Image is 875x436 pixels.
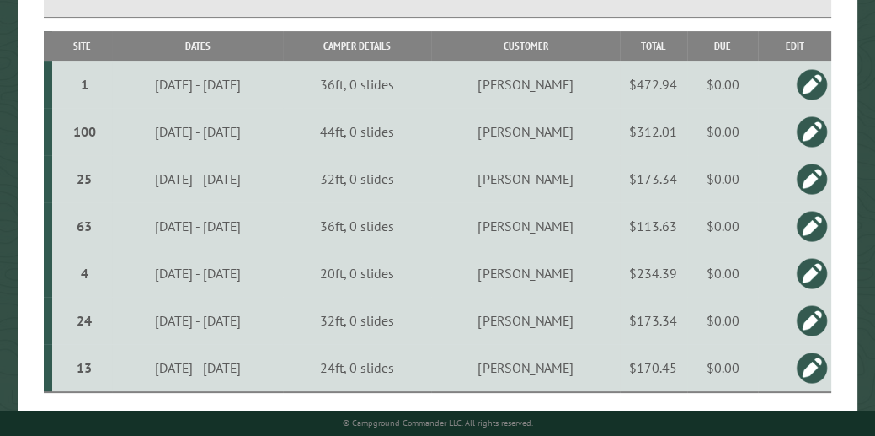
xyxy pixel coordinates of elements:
td: 36ft, 0 slides [283,61,431,108]
div: [DATE] - [DATE] [115,312,280,329]
td: $0.00 [687,155,759,202]
td: $0.00 [687,61,759,108]
div: [DATE] - [DATE] [115,123,280,140]
td: [PERSON_NAME] [431,61,619,108]
td: 20ft, 0 slides [283,250,431,297]
th: Site [52,31,112,61]
div: [DATE] - [DATE] [115,170,280,187]
td: 24ft, 0 slides [283,344,431,392]
td: $0.00 [687,344,759,392]
div: 24 [59,312,109,329]
div: 25 [59,170,109,187]
th: Camper Details [283,31,431,61]
td: $312.01 [620,108,687,155]
div: 63 [59,218,109,234]
td: 44ft, 0 slides [283,108,431,155]
td: [PERSON_NAME] [431,344,619,392]
div: 1 [59,76,109,93]
td: $472.94 [620,61,687,108]
td: 32ft, 0 slides [283,297,431,344]
td: 36ft, 0 slides [283,202,431,250]
td: [PERSON_NAME] [431,250,619,297]
td: $173.34 [620,297,687,344]
div: [DATE] - [DATE] [115,359,280,376]
small: © Campground Commander LLC. All rights reserved. [343,417,533,428]
th: Dates [112,31,283,61]
td: $113.63 [620,202,687,250]
div: 13 [59,359,109,376]
div: [DATE] - [DATE] [115,265,280,282]
td: $0.00 [687,250,759,297]
td: 32ft, 0 slides [283,155,431,202]
div: 4 [59,265,109,282]
div: 100 [59,123,109,140]
td: $0.00 [687,108,759,155]
td: [PERSON_NAME] [431,155,619,202]
th: Edit [758,31,831,61]
th: Customer [431,31,619,61]
th: Total [620,31,687,61]
td: [PERSON_NAME] [431,202,619,250]
td: $170.45 [620,344,687,392]
td: $0.00 [687,202,759,250]
td: [PERSON_NAME] [431,297,619,344]
th: Due [687,31,759,61]
td: $173.34 [620,155,687,202]
div: [DATE] - [DATE] [115,218,280,234]
td: $234.39 [620,250,687,297]
div: [DATE] - [DATE] [115,76,280,93]
td: $0.00 [687,297,759,344]
td: [PERSON_NAME] [431,108,619,155]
